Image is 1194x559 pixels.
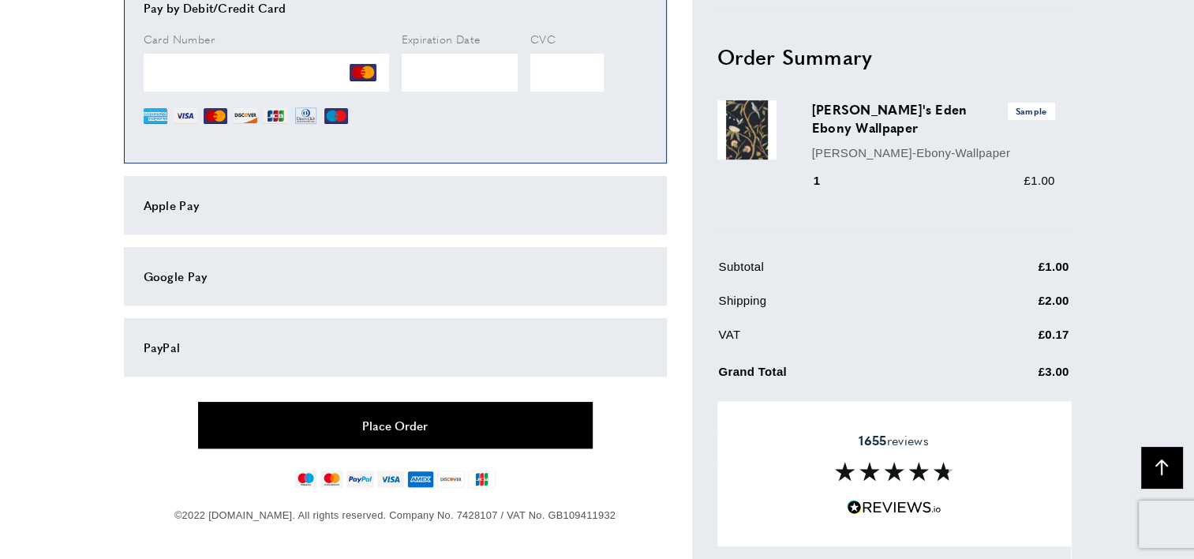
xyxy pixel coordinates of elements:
img: DI.png [234,104,257,128]
td: Subtotal [719,257,959,288]
td: Grand Total [719,359,959,393]
img: AE.png [144,104,167,128]
strong: 1655 [859,431,886,449]
div: 1 [812,171,843,190]
span: Sample [1008,103,1055,120]
iframe: Secure Credit Card Frame - Credit Card Number [144,54,389,92]
img: Adam's Eden Ebony Wallpaper [717,101,777,160]
img: Reviews.io 5 stars [847,500,941,515]
div: Apple Pay [144,196,647,215]
span: £1.00 [1024,174,1054,187]
span: Card Number [144,31,215,47]
img: JCB.png [264,104,287,128]
button: Place Order [198,402,593,448]
iframe: Secure Credit Card Frame - CVV [530,54,604,92]
img: Reviews section [835,462,953,481]
img: MC.png [204,104,227,128]
img: paypal [346,471,374,488]
img: jcb [468,471,496,488]
p: [PERSON_NAME]-Ebony-Wallpaper [812,144,1055,163]
td: £2.00 [960,291,1069,322]
img: MC.png [350,59,376,86]
td: Shipping [719,291,959,322]
img: visa [377,471,403,488]
div: PayPal [144,338,647,357]
span: CVC [530,31,556,47]
td: VAT [719,325,959,356]
img: DN.png [294,104,319,128]
h3: [PERSON_NAME]'s Eden Ebony Wallpaper [812,101,1055,137]
img: maestro [294,471,317,488]
iframe: Secure Credit Card Frame - Expiration Date [402,54,518,92]
img: mastercard [320,471,343,488]
img: american-express [407,471,435,488]
span: Expiration Date [402,31,481,47]
span: reviews [859,433,928,448]
img: VI.png [174,104,197,128]
img: MI.png [324,104,348,128]
div: Google Pay [144,267,647,286]
td: £3.00 [960,359,1069,393]
td: £1.00 [960,257,1069,288]
td: £0.17 [960,325,1069,356]
img: discover [437,471,465,488]
h2: Order Summary [717,43,1071,71]
span: ©2022 [DOMAIN_NAME]. All rights reserved. Company No. 7428107 / VAT No. GB109411932 [174,509,616,521]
